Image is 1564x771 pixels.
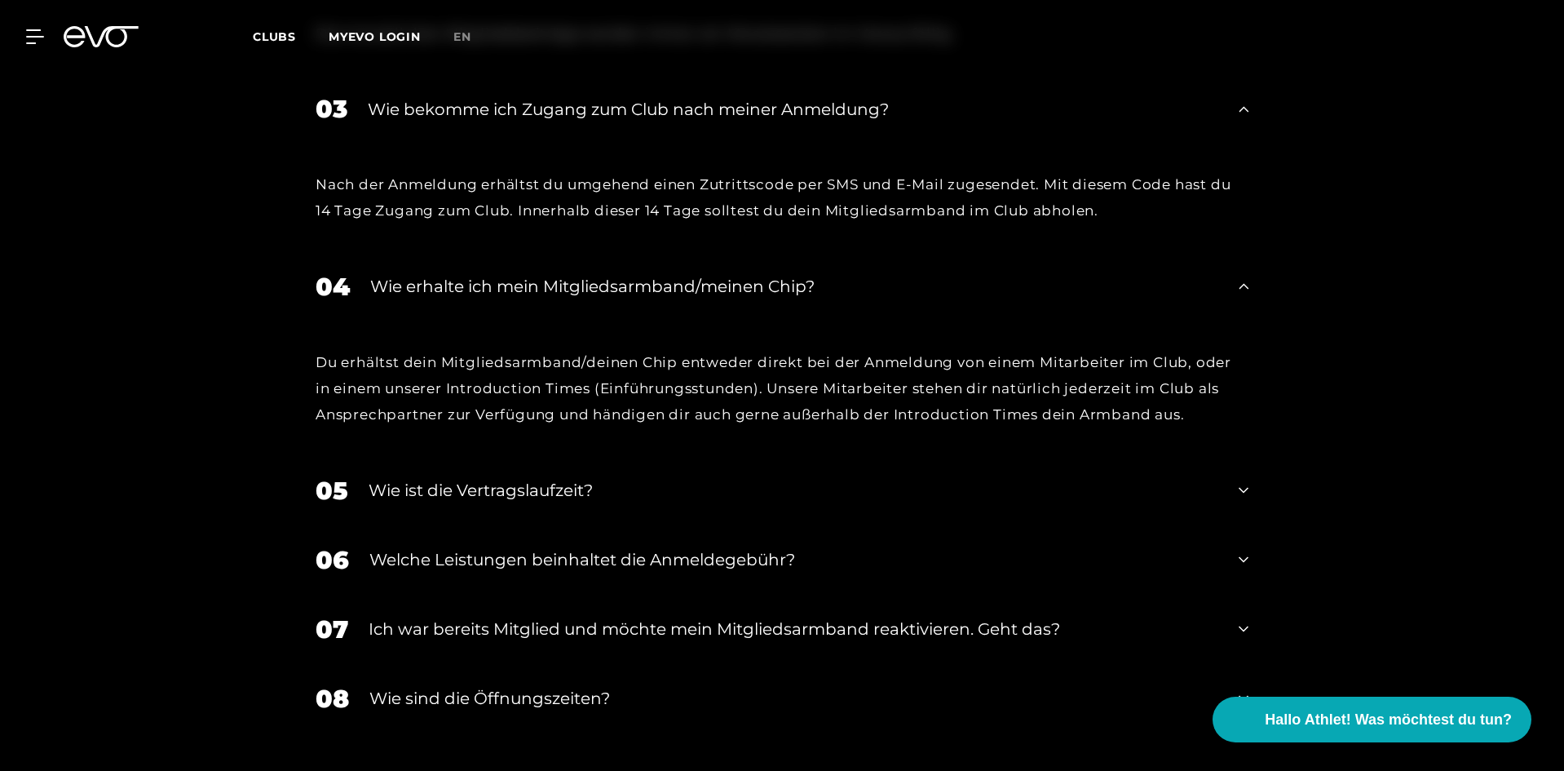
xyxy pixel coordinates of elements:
button: Hallo Athlet! Was möchtest du tun? [1213,697,1531,742]
div: 04 [316,268,350,305]
div: Wie sind die Öffnungszeiten? [369,686,1218,711]
div: Wie bekomme ich Zugang zum Club nach meiner Anmeldung? [368,97,1218,122]
div: 03 [316,91,347,127]
span: Hallo Athlet! Was möchtest du tun? [1265,709,1512,731]
div: Wie erhalte ich mein Mitgliedsarmband/meinen Chip? [370,274,1218,299]
span: Clubs [253,29,296,44]
a: Clubs [253,29,329,44]
div: Nach der Anmeldung erhältst du umgehend einen Zutrittscode per SMS und E-Mail zugesendet. Mit die... [316,171,1248,224]
div: Du erhältst dein Mitgliedsarmband/deinen Chip entweder direkt bei der Anmeldung von einem Mitarbe... [316,349,1248,428]
div: Ich war bereits Mitglied und möchte mein Mitgliedsarmband reaktivieren. Geht das? [369,617,1218,641]
div: 05 [316,472,348,509]
a: en [453,28,491,47]
div: Wie ist die Vertragslaufzeit? [369,478,1218,503]
div: 06 [316,542,349,578]
span: en [453,29,471,44]
div: Welche Leistungen beinhaltet die Anmeldegebühr? [369,547,1218,572]
div: 07 [316,611,348,648]
a: MYEVO LOGIN [329,29,421,44]
div: 08 [316,680,349,717]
